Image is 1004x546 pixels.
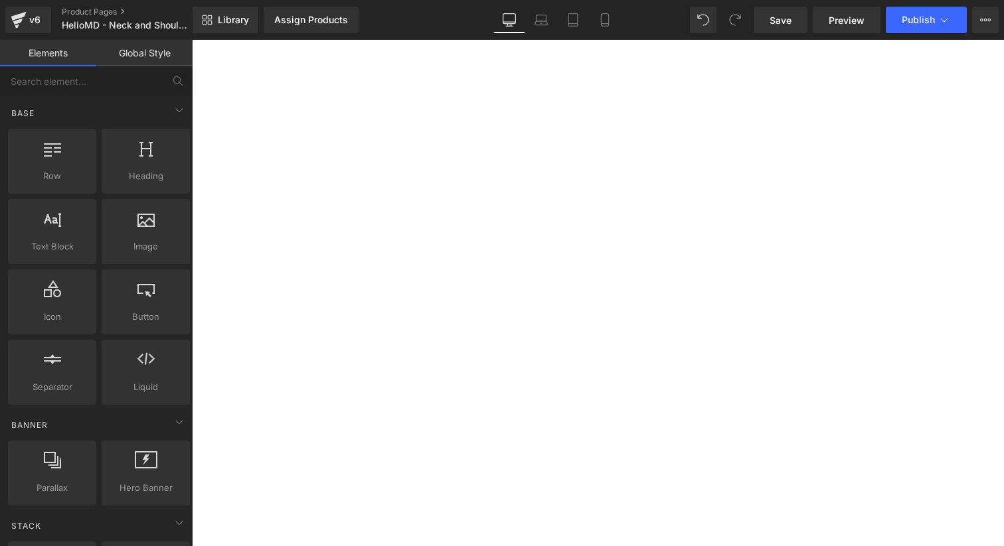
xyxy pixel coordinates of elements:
[96,40,193,66] a: Global Style
[589,7,621,33] a: Mobile
[12,310,92,324] span: Icon
[106,169,186,183] span: Heading
[902,15,935,25] span: Publish
[10,519,42,532] span: Stack
[62,20,189,31] span: HelioMD - Neck and Shoulder Shiatsu Massager
[5,7,51,33] a: v6
[770,13,792,27] span: Save
[106,380,186,394] span: Liquid
[972,7,999,33] button: More
[12,380,92,394] span: Separator
[106,310,186,324] span: Button
[10,107,36,119] span: Base
[813,7,880,33] a: Preview
[106,481,186,495] span: Hero Banner
[12,481,92,495] span: Parallax
[886,7,967,33] button: Publish
[690,7,716,33] button: Undo
[12,169,92,183] span: Row
[106,239,186,253] span: Image
[557,7,589,33] a: Tablet
[193,7,258,33] a: New Library
[274,15,348,25] div: Assign Products
[722,7,748,33] button: Redo
[525,7,557,33] a: Laptop
[27,11,43,29] div: v6
[62,7,214,17] a: Product Pages
[829,13,865,27] span: Preview
[10,419,49,431] span: Banner
[493,7,525,33] a: Desktop
[12,239,92,253] span: Text Block
[218,14,249,26] span: Library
